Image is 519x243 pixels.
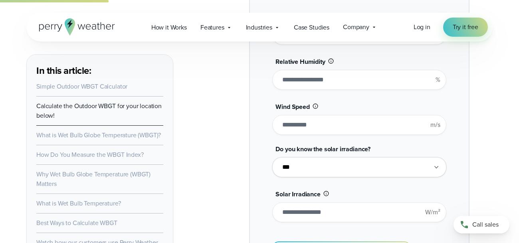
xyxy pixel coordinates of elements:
[36,130,161,140] a: What is Wet Bulb Globe Temperature (WBGT)?
[275,144,370,154] span: Do you know the solar irradiance?
[200,23,224,32] span: Features
[275,57,325,66] span: Relative Humidity
[275,190,320,199] span: Solar Irradiance
[36,218,117,227] a: Best Ways to Calculate WBGT
[36,199,121,208] a: What is Wet Bulb Temperature?
[443,18,488,37] a: Try it free
[36,150,144,159] a: How Do You Measure the WBGT Index?
[36,170,151,188] a: Why Wet Bulb Globe Temperature (WBGT) Matters
[36,64,163,77] h3: In this article:
[294,23,329,32] span: Case Studies
[246,23,272,32] span: Industries
[36,82,127,91] a: Simple Outdoor WBGT Calculator
[343,22,369,32] span: Company
[472,220,499,229] span: Call sales
[454,216,509,233] a: Call sales
[414,22,430,32] a: Log in
[287,19,336,36] a: Case Studies
[275,12,321,21] span: Air Temperature
[36,101,162,120] a: Calculate the Outdoor WBGT for your location below!
[145,19,194,36] a: How it Works
[275,102,309,111] span: Wind Speed
[151,23,187,32] span: How it Works
[453,22,478,32] span: Try it free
